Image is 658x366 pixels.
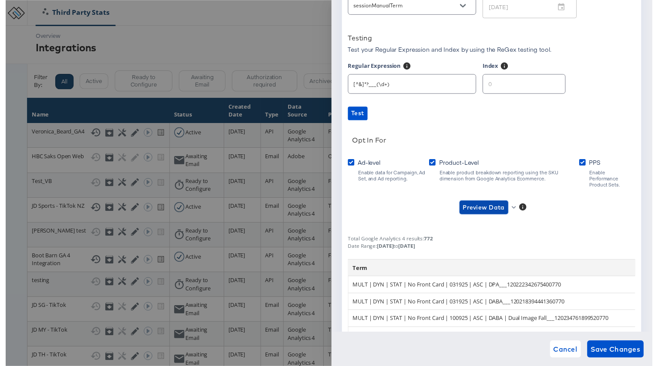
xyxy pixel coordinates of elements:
label: Index [485,63,501,74]
button: Test [348,109,368,123]
strong: [DATE] [378,247,395,254]
div: Enable product breakdown reporting using the SKU dimension from Google Analytics Ecommerce. [441,173,584,185]
p: Total Google Analytics 4 results: Date Range: to [348,239,435,254]
div: Opt In For [352,138,387,147]
input: \d+[^x] [349,73,478,91]
p: Test your Regular Expression and Index by using the ReGex testing tool. [348,46,555,55]
span: PPS [594,161,605,170]
strong: 772 [426,239,435,246]
span: Preview Data [465,206,508,217]
strong: [DATE] [399,247,416,254]
span: Product-Level [441,161,481,170]
button: Preview Data [462,204,511,218]
div: Enable Performance Product Sets. [594,173,641,191]
label: Regular Expression [348,63,402,74]
span: Ad-level [358,161,381,170]
input: Select... [352,1,461,11]
a: Test [348,109,641,123]
span: Cancel [557,349,582,361]
button: Preview Data [458,204,521,218]
span: Save Changes [595,349,646,361]
div: Enable data for Campaign, Ad Set, and Ad reporting. [358,173,431,185]
button: Cancel [554,346,585,364]
span: Test [352,110,365,121]
div: Testing [348,34,373,43]
input: 0 [486,73,569,91]
button: Save Changes [592,346,650,364]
